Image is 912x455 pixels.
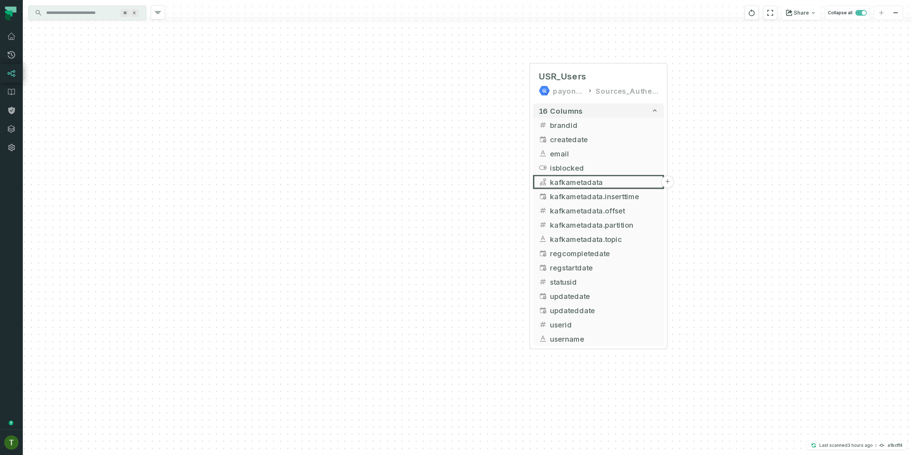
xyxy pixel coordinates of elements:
span: email [550,148,658,159]
button: createdate [533,132,664,146]
button: kafkametadata [533,175,664,189]
button: regcompletedate [533,246,664,260]
h4: a1bcff4 [887,443,902,448]
button: kafkametadata.offset [533,203,664,218]
span: timestamp [539,249,547,258]
div: payoneer-prod-eu-svc-data-016f [553,85,584,97]
span: updatedate [550,291,658,301]
span: integer [539,320,547,329]
span: string [539,235,547,243]
span: integer [539,278,547,286]
button: zoom out [888,6,903,20]
button: kafkametadata.partition [533,218,664,232]
span: timestamp [539,263,547,272]
span: integer [539,121,547,129]
relative-time: Aug 26, 2025, 10:13 AM GMT+3 [848,443,873,448]
span: Press ⌘ + K to focus the search bar [120,9,130,17]
button: Last scanned[DATE] 10:13:06 AMa1bcff4 [807,441,907,450]
button: isblocked [533,161,664,175]
img: avatar of Tomer Galun [4,435,19,450]
button: brandid [533,118,664,132]
span: kafkametadata [550,177,658,187]
span: kafkametadata.topic [550,234,658,244]
button: email [533,146,664,161]
button: statusid [533,275,664,289]
span: brandid [550,120,658,130]
button: kafkametadata.inserttime [533,189,664,203]
span: kafkametadata.partition [550,219,658,230]
div: Sources_Authentication_B [596,85,658,97]
span: userid [550,319,658,330]
button: Collapse all [825,6,870,20]
span: string [539,335,547,343]
button: kafkametadata.topic [533,232,664,246]
span: timestamp [539,306,547,315]
span: string [539,149,547,158]
button: updateddate [533,303,664,317]
span: USR_Users [539,71,586,82]
span: regstartdate [550,262,658,273]
span: 16 columns [539,107,583,115]
span: integer [539,221,547,229]
span: Press ⌘ + K to focus the search bar [130,9,139,17]
span: timestamp [539,192,547,201]
div: Tooltip anchor [8,420,14,426]
span: struct [539,178,547,186]
span: integer [539,206,547,215]
span: statusid [550,276,658,287]
button: Share [782,6,820,20]
span: regcompletedate [550,248,658,259]
span: createdate [550,134,658,145]
span: isblocked [550,162,658,173]
span: timestamp [539,292,547,300]
button: userid [533,317,664,332]
span: username [550,334,658,344]
button: regstartdate [533,260,664,275]
span: timestamp [539,135,547,144]
button: username [533,332,664,346]
span: kafkametadata.offset [550,205,658,216]
span: updateddate [550,305,658,316]
span: boolean [539,164,547,172]
p: Last scanned [819,442,873,449]
button: updatedate [533,289,664,303]
button: + [661,176,674,188]
span: kafkametadata.inserttime [550,191,658,202]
